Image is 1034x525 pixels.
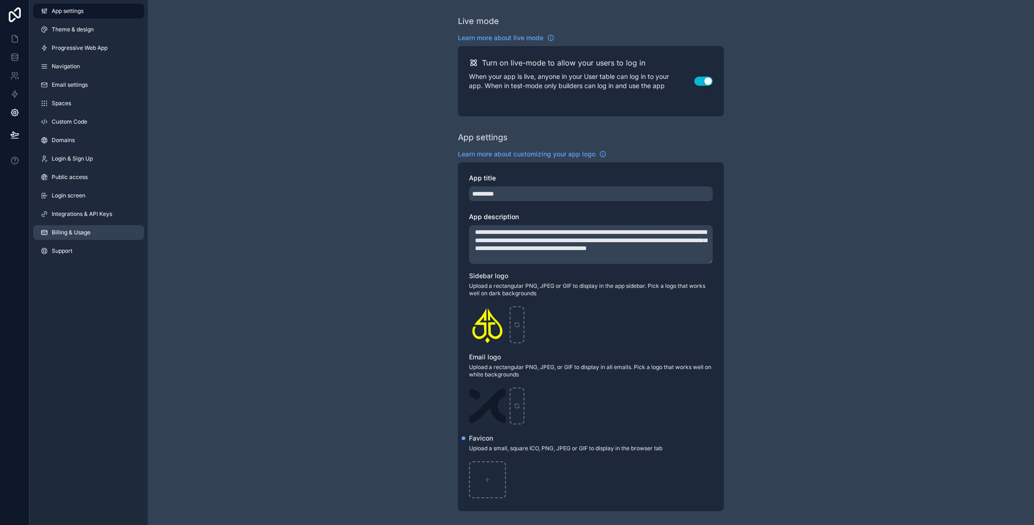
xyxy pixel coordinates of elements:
[469,213,519,221] span: App description
[52,155,93,162] span: Login & Sign Up
[469,272,508,280] span: Sidebar logo
[33,151,144,166] a: Login & Sign Up
[33,41,144,55] a: Progressive Web App
[33,188,144,203] a: Login screen
[52,100,71,107] span: Spaces
[33,114,144,129] a: Custom Code
[33,22,144,37] a: Theme & design
[33,78,144,92] a: Email settings
[33,59,144,74] a: Navigation
[469,174,496,182] span: App title
[33,133,144,148] a: Domains
[458,149,595,159] span: Learn more about customizing your app logo
[469,364,713,378] span: Upload a rectangular PNG, JPEG, or GIF to display in all emails. Pick a logo that works well on w...
[458,15,499,28] div: Live mode
[52,137,75,144] span: Domains
[469,72,694,90] p: When your app is live, anyone in your User table can log in to your app. When in test-mode only b...
[52,192,85,199] span: Login screen
[52,7,84,15] span: App settings
[33,170,144,185] a: Public access
[52,26,94,33] span: Theme & design
[469,445,713,452] span: Upload a small, square ICO, PNG, JPEG or GIF to display in the browser tab
[458,131,508,144] div: App settings
[458,33,543,42] span: Learn more about live mode
[469,353,501,361] span: Email logo
[469,282,713,297] span: Upload a rectangular PNG, JPEG or GIF to display in the app sidebar. Pick a logo that works well ...
[52,44,108,52] span: Progressive Web App
[458,33,554,42] a: Learn more about live mode
[33,96,144,111] a: Spaces
[52,118,87,125] span: Custom Code
[52,173,88,181] span: Public access
[52,210,112,218] span: Integrations & API Keys
[52,63,80,70] span: Navigation
[52,247,72,255] span: Support
[33,4,144,18] a: App settings
[33,244,144,258] a: Support
[458,149,607,159] a: Learn more about customizing your app logo
[52,229,90,236] span: Billing & Usage
[33,225,144,240] a: Billing & Usage
[52,81,88,89] span: Email settings
[469,434,493,442] span: Favicon
[33,207,144,221] a: Integrations & API Keys
[482,57,645,68] h2: Turn on live-mode to allow your users to log in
